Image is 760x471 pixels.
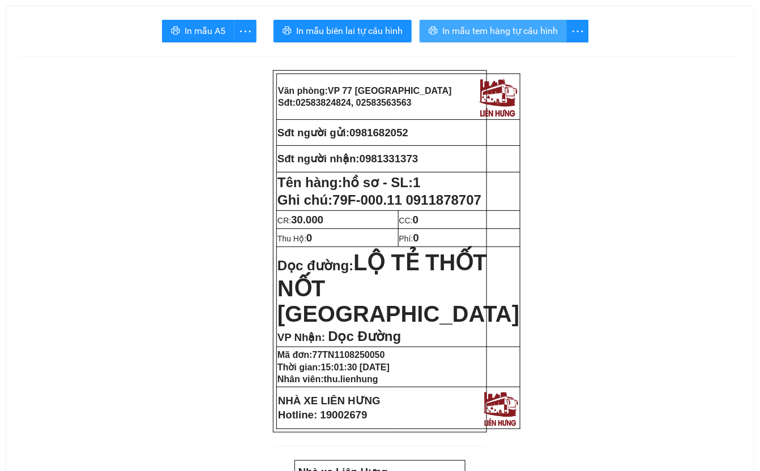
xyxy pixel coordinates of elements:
span: printer [429,26,438,37]
span: CC: [399,216,419,225]
span: thu.lienhung [324,374,378,384]
strong: NHÀ XE LIÊN HƯNG [278,395,381,407]
span: 77TN1108250050 [313,350,385,360]
strong: VP: 77 [GEOGRAPHIC_DATA], [GEOGRAPHIC_DATA] [4,20,120,57]
span: 0981682052 [114,80,156,89]
span: CR: [277,216,323,225]
span: 30.000 [291,214,323,226]
button: more [566,20,589,42]
button: printerIn mẫu A5 [162,20,234,42]
button: printerIn mẫu biên lai tự cấu hình [274,20,412,42]
strong: Người gửi: [4,80,41,89]
strong: Dọc đường: [277,258,519,325]
span: 02583824824, 02583563563 [296,98,412,107]
strong: Nhà xe Liên Hưng [4,6,93,18]
span: 0 [306,232,312,244]
strong: Sđt người nhận: [277,153,360,165]
span: 0 [413,214,419,226]
span: Phí: [399,234,419,243]
span: hồ sơ - SL: [343,175,421,190]
span: In mẫu A5 [185,24,225,38]
span: Dọc Đường [328,329,401,344]
span: LỘ TẺ THỐT NỐT [GEOGRAPHIC_DATA] [277,250,519,326]
strong: Sđt người gửi: [277,127,349,139]
img: logo [122,8,166,55]
span: printer [283,26,292,37]
span: 15:01:30 [DATE] [321,362,390,372]
strong: Sđt: [278,98,412,107]
span: 0981331373 [360,153,419,165]
span: VP Nhận: [277,331,325,343]
button: printerIn mẫu tem hàng tự cấu hình [420,20,567,42]
span: more [234,24,256,38]
strong: Phiếu gửi hàng [46,61,123,73]
span: VP 77 [GEOGRAPHIC_DATA] [328,86,452,96]
strong: Hotline: 19002679 [278,409,368,421]
span: 79F-000.11 0911878707 [332,192,481,208]
span: In mẫu biên lai tự cấu hình [296,24,403,38]
span: Thu Hộ: [277,234,312,243]
img: logo [481,388,520,427]
strong: Nhân viên: [277,374,378,384]
button: more [234,20,257,42]
span: In mẫu tem hàng tự cấu hình [442,24,558,38]
strong: Thời gian: [277,362,390,372]
strong: Mã đơn: [277,350,385,360]
strong: Tên hàng: [277,175,421,190]
span: printer [171,26,180,37]
img: logo [476,75,519,118]
span: 1 [413,175,420,190]
strong: Văn phòng: [278,86,452,96]
span: Ghi chú: [277,192,481,208]
span: 0981682052 [349,127,408,139]
span: 0 [413,232,419,244]
strong: SĐT gửi: [83,80,156,89]
span: more [567,24,588,38]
